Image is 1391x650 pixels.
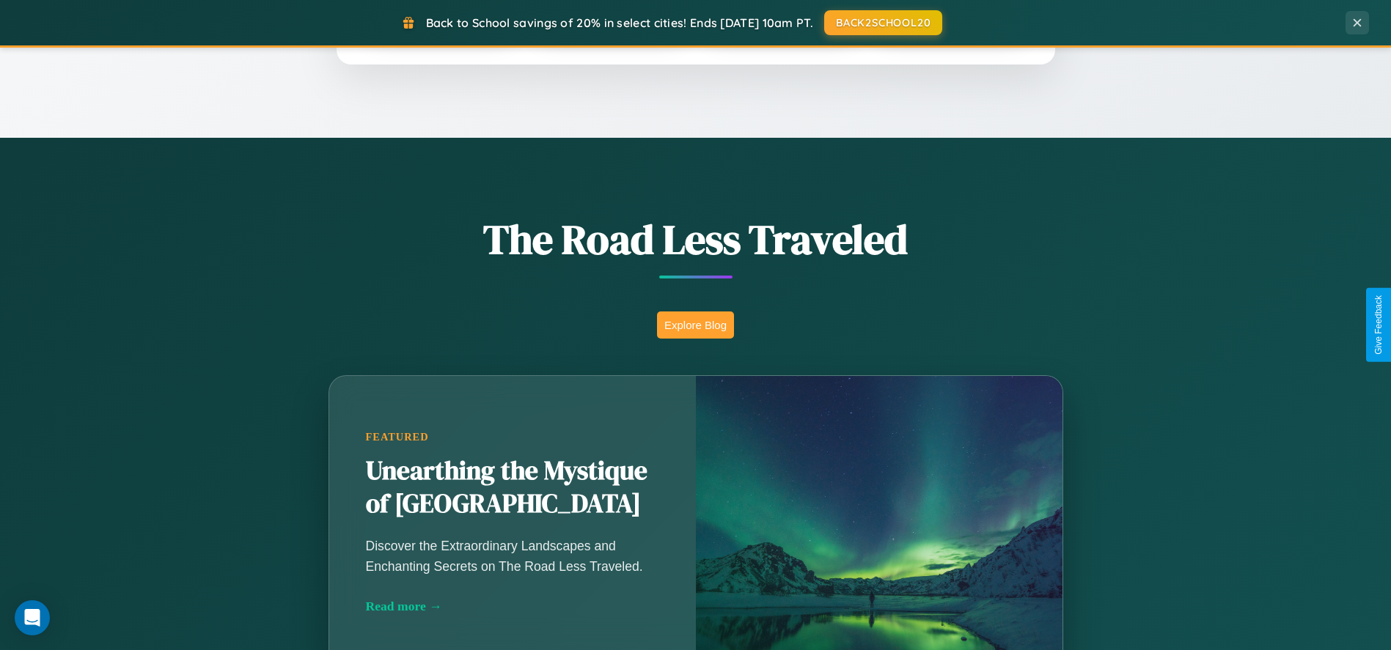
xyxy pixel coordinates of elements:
[366,454,659,522] h2: Unearthing the Mystique of [GEOGRAPHIC_DATA]
[426,15,813,30] span: Back to School savings of 20% in select cities! Ends [DATE] 10am PT.
[366,431,659,443] div: Featured
[657,311,734,339] button: Explore Blog
[366,536,659,577] p: Discover the Extraordinary Landscapes and Enchanting Secrets on The Road Less Traveled.
[824,10,942,35] button: BACK2SCHOOL20
[1373,295,1384,355] div: Give Feedback
[15,600,50,635] div: Open Intercom Messenger
[366,599,659,614] div: Read more →
[256,211,1136,267] h1: The Road Less Traveled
